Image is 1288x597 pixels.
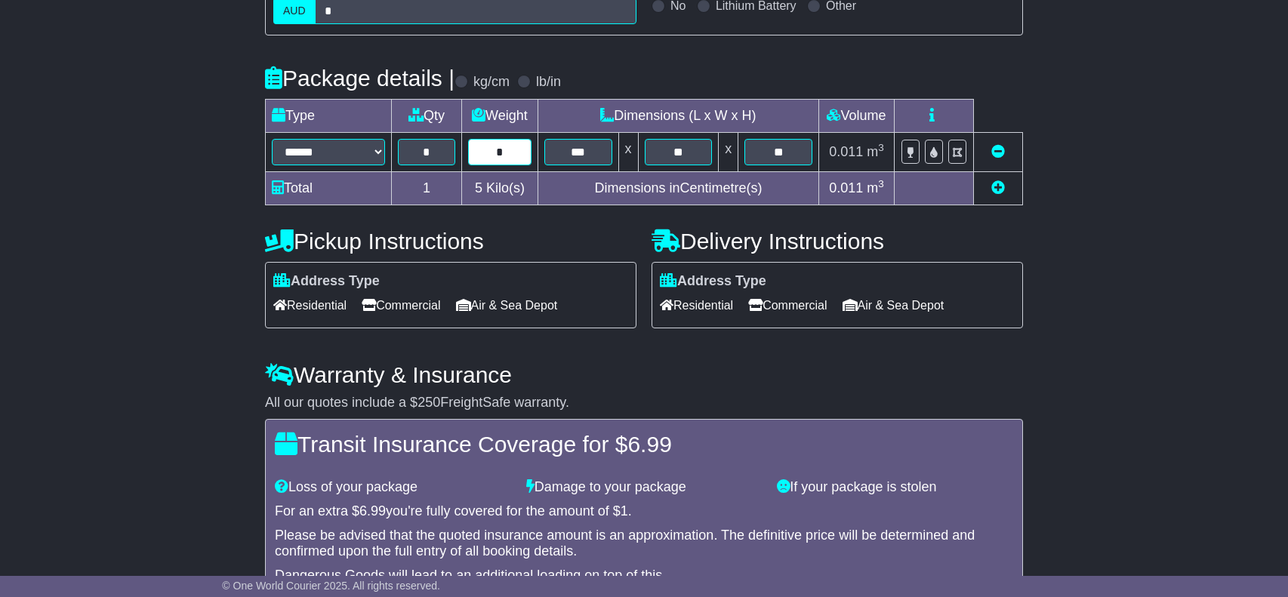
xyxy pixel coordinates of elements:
label: Address Type [273,273,380,290]
span: Residential [660,294,733,317]
span: © One World Courier 2025. All rights reserved. [222,580,440,592]
td: Kilo(s) [461,171,538,205]
span: 6.99 [359,503,386,519]
span: 250 [418,395,440,410]
td: Dimensions in Centimetre(s) [538,171,818,205]
h4: Delivery Instructions [652,229,1023,254]
span: Commercial [748,294,827,317]
td: x [719,132,738,171]
div: All our quotes include a $ FreightSafe warranty. [265,395,1023,411]
span: Residential [273,294,347,317]
td: Qty [391,99,461,132]
span: m [867,180,884,195]
td: Weight [461,99,538,132]
td: Type [266,99,392,132]
span: 1 [621,503,628,519]
div: Loss of your package [267,479,519,496]
h4: Pickup Instructions [265,229,636,254]
label: lb/in [536,74,561,91]
div: For an extra $ you're fully covered for the amount of $ . [275,503,1013,520]
h4: Warranty & Insurance [265,362,1023,387]
div: Dangerous Goods will lead to an additional loading on top of this. [275,568,1013,584]
span: 0.011 [829,144,863,159]
td: 1 [391,171,461,205]
label: Address Type [660,273,766,290]
div: Damage to your package [519,479,770,496]
h4: Package details | [265,66,454,91]
td: x [618,132,638,171]
a: Add new item [991,180,1005,195]
label: kg/cm [473,74,510,91]
h4: Transit Insurance Coverage for $ [275,432,1013,457]
div: Please be advised that the quoted insurance amount is an approximation. The definitive price will... [275,528,1013,560]
span: m [867,144,884,159]
span: Air & Sea Depot [456,294,558,317]
sup: 3 [878,178,884,189]
span: 6.99 [627,432,671,457]
span: Commercial [362,294,440,317]
span: 5 [475,180,482,195]
span: 0.011 [829,180,863,195]
div: If your package is stolen [769,479,1021,496]
sup: 3 [878,142,884,153]
span: Air & Sea Depot [843,294,944,317]
td: Total [266,171,392,205]
td: Dimensions (L x W x H) [538,99,818,132]
a: Remove this item [991,144,1005,159]
td: Volume [818,99,894,132]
